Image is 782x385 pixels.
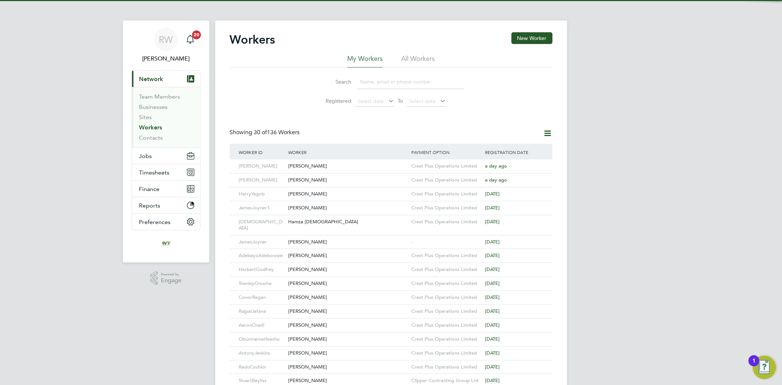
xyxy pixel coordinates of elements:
button: Preferences [132,214,200,230]
span: Rob Winchle [132,54,201,63]
a: ObumnemeIfeacho[PERSON_NAME]Crest Plus Operations Limited[DATE] [237,332,545,338]
div: Crest Plus Operations Limited [410,173,484,187]
a: Businesses [139,103,168,110]
a: AntonyJenkins[PERSON_NAME]Crest Plus Operations Limited[DATE] [237,346,545,352]
a: 20 [183,28,198,51]
span: [DATE] [485,377,500,384]
a: StanleyOnuoha[PERSON_NAME]Crest Plus Operations Limited[DATE] [237,276,545,283]
div: [PERSON_NAME] [286,173,410,187]
div: Payment Option [410,144,484,161]
button: Jobs [132,148,200,164]
div: Crest Plus Operations Limited [410,277,484,290]
a: HerbertGodfrey[PERSON_NAME]Crest Plus Operations Limited[DATE] [237,263,545,269]
span: Powered by [161,271,181,278]
div: Crest Plus Operations Limited [410,201,484,215]
div: AaronOneill [237,319,286,332]
button: Network [132,71,200,87]
div: JamesJoyner1 [237,201,286,215]
div: [PERSON_NAME] [286,187,410,201]
div: 1 [752,361,756,370]
span: Timesheets [139,169,170,176]
a: AdebayoAdebowale[PERSON_NAME]Crest Plus Operations Limited[DATE] [237,249,545,255]
div: [PERSON_NAME] [237,173,286,187]
span: [DATE] [485,294,500,300]
span: 20 [192,30,201,39]
div: Crest Plus Operations Limited [410,360,484,374]
a: [PERSON_NAME][PERSON_NAME]Crest Plus Operations Limiteda day ago [237,159,545,165]
a: [DEMOGRAPHIC_DATA]Hamza [DEMOGRAPHIC_DATA]Crest Plus Operations Limited[DATE] [237,215,545,221]
span: [DATE] [485,266,500,272]
span: a day ago [485,163,507,169]
a: HarryYagob[PERSON_NAME]Crest Plus Operations Limited[DATE] [237,187,545,193]
div: [PERSON_NAME] [286,159,410,173]
div: Network [132,87,200,147]
a: RajpalJatana[PERSON_NAME]Crest Plus Operations Limited[DATE] [237,304,545,311]
div: [PERSON_NAME] [286,319,410,332]
span: Preferences [139,219,171,225]
a: RaduCochior[PERSON_NAME]Crest Plus Operations Limited[DATE] [237,360,545,366]
div: Crest Plus Operations Limited [410,333,484,346]
a: Workers [139,124,162,131]
div: Crest Plus Operations Limited [410,346,484,360]
span: [DATE] [485,252,500,258]
div: Worker [286,144,410,161]
div: [PERSON_NAME] [286,249,410,263]
a: Powered byEngage [150,271,181,285]
span: RW [159,35,173,44]
li: All Workers [401,54,435,67]
div: ObumnemeIfeacho [237,333,286,346]
div: HerbertGodfrey [237,263,286,276]
div: - [410,235,484,249]
span: [DATE] [485,322,500,328]
div: Crest Plus Operations Limited [410,319,484,332]
label: Registered [319,98,352,104]
a: RW[PERSON_NAME] [132,28,201,63]
span: [DATE] [485,350,500,356]
div: HarryYagob [237,187,286,201]
div: Crest Plus Operations Limited [410,215,484,229]
button: Finance [132,181,200,197]
div: [PERSON_NAME] [286,291,410,304]
div: [PERSON_NAME] [286,201,410,215]
span: Select date [410,98,436,104]
div: [PERSON_NAME] [237,159,286,173]
span: Jobs [139,153,152,159]
a: Sites [139,114,152,121]
span: 136 Workers [254,129,300,136]
a: JamesJoyner[PERSON_NAME]-[DATE] [237,235,545,241]
span: [DATE] [485,336,500,342]
span: [DATE] [485,280,500,286]
div: Worker ID [237,144,286,161]
input: Name, email or phone number [357,75,464,89]
span: a day ago [485,177,507,183]
div: Hamza [DEMOGRAPHIC_DATA] [286,215,410,229]
div: AntonyJenkins [237,346,286,360]
a: Contacts [139,134,163,141]
div: StanleyOnuoha [237,277,286,290]
button: New Worker [511,32,552,44]
img: ivyresourcegroup-logo-retina.png [160,238,172,249]
a: StuartBayliss[PERSON_NAME]Clipper Contracting Group Ltd[DATE] [237,374,545,380]
a: Go to home page [132,238,201,249]
div: [DEMOGRAPHIC_DATA] [237,215,286,235]
span: [DATE] [485,191,500,197]
div: Crest Plus Operations Limited [410,159,484,173]
span: 30 of [254,129,267,136]
span: Finance [139,186,160,192]
label: Search [319,78,352,85]
span: Engage [161,278,181,284]
div: [PERSON_NAME] [286,333,410,346]
h2: Workers [230,32,275,47]
span: [DATE] [485,239,500,245]
a: [PERSON_NAME][PERSON_NAME]Crest Plus Operations Limiteda day ago [237,173,545,179]
button: Open Resource Center, 1 new notification [753,356,776,379]
li: My Workers [347,54,383,67]
div: [PERSON_NAME] [286,263,410,276]
div: [PERSON_NAME] [286,305,410,318]
span: Reports [139,202,161,209]
div: Crest Plus Operations Limited [410,291,484,304]
span: [DATE] [485,219,500,225]
span: To [396,96,405,106]
div: Showing [230,129,301,136]
div: [PERSON_NAME] [286,360,410,374]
